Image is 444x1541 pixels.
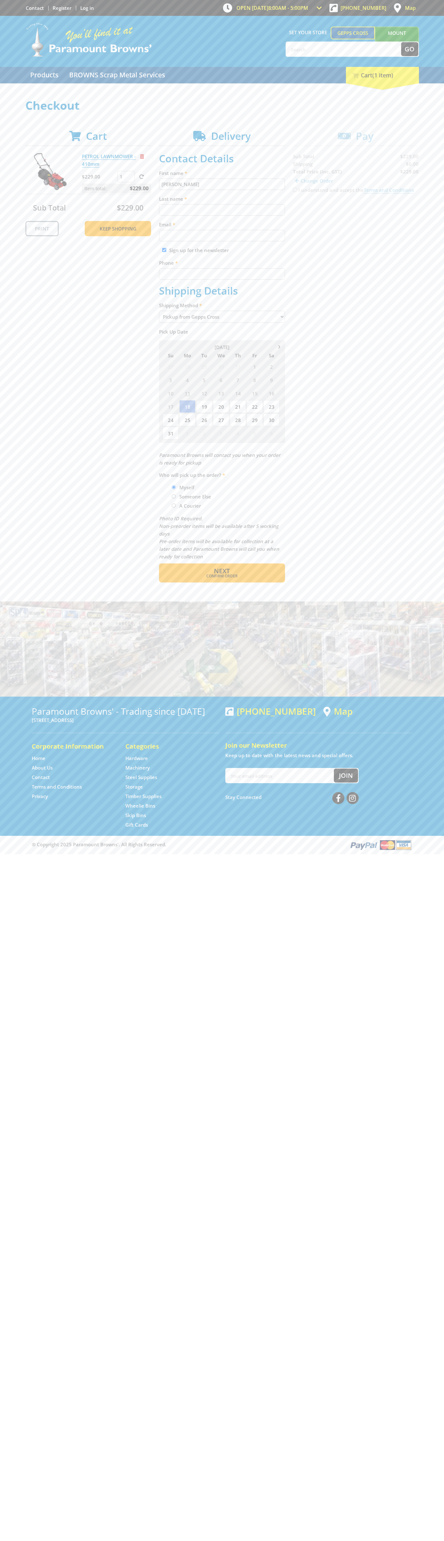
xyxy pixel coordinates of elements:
[85,221,151,236] a: Keep Shopping
[177,491,213,502] label: Someone Else
[230,360,246,373] span: 31
[247,351,263,360] span: Fr
[162,413,179,426] span: 24
[230,387,246,400] span: 14
[349,839,413,851] img: PayPal, Mastercard, Visa accepted
[179,374,195,386] span: 4
[225,741,413,750] h5: Join our Newsletter
[32,706,219,716] h3: Paramount Browns' - Trading since [DATE]
[159,153,285,165] h2: Contact Details
[162,351,179,360] span: Su
[159,268,285,280] input: Please enter your telephone number.
[196,400,212,413] span: 19
[263,360,280,373] span: 2
[375,27,419,51] a: Mount [PERSON_NAME]
[211,129,251,143] span: Delivery
[179,427,195,439] span: 1
[323,706,353,717] a: View a map of Gepps Cross location
[268,4,308,11] span: 8:00am - 5:00pm
[225,790,359,805] div: Stay Connected
[286,27,331,38] span: Set your store
[159,563,285,582] button: Next Confirm order
[225,706,316,716] div: [PHONE_NUMBER]
[263,351,280,360] span: Sa
[213,351,229,360] span: We
[247,360,263,373] span: 1
[125,812,146,819] a: Go to the Skip Bins page
[82,153,136,167] a: PETROL LAWNMOWER - 410mm
[263,400,280,413] span: 23
[140,153,144,159] a: Remove from cart
[162,400,179,413] span: 17
[159,471,285,479] label: Who will pick up the order?
[159,452,280,466] em: Paramount Browns will contact you when your order is ready for pickup
[162,374,179,386] span: 3
[25,221,59,236] a: Print
[230,374,246,386] span: 7
[177,500,203,511] label: A Courier
[177,482,196,493] label: Myself
[117,203,143,213] span: $229.00
[125,822,148,828] a: Go to the Gift Cards page
[226,769,334,783] input: Your email address
[247,427,263,439] span: 5
[32,774,50,781] a: Go to the Contact page
[179,387,195,400] span: 11
[196,374,212,386] span: 5
[172,485,176,489] input: Please select who will pick up the order.
[31,153,70,191] img: PETROL LAWNMOWER - 410mm
[80,5,94,11] a: Log in
[125,793,162,800] a: Go to the Timber Supplies page
[32,793,48,800] a: Go to the Privacy page
[32,784,82,790] a: Go to the Terms and Conditions page
[179,351,195,360] span: Mo
[213,427,229,439] span: 3
[230,351,246,360] span: Th
[247,387,263,400] span: 15
[125,742,206,751] h5: Categories
[82,184,151,193] p: Item total:
[263,387,280,400] span: 16
[159,515,279,560] em: Photo ID Required. Non-preorder items will be available after 5 working days Pre-order items will...
[159,328,285,335] label: Pick Up Date
[230,400,246,413] span: 21
[125,755,148,762] a: Go to the Hardware page
[162,427,179,439] span: 31
[334,769,358,783] button: Join
[53,5,71,11] a: Go to the registration page
[25,99,419,112] h1: Checkout
[230,427,246,439] span: 4
[162,360,179,373] span: 27
[346,67,419,83] div: Cart
[196,360,212,373] span: 29
[125,764,150,771] a: Go to the Machinery page
[213,413,229,426] span: 27
[125,774,157,781] a: Go to the Steel Supplies page
[401,42,418,56] button: Go
[64,67,170,83] a: Go to the BROWNS Scrap Metal Services page
[125,784,143,790] a: Go to the Storage page
[263,374,280,386] span: 9
[247,400,263,413] span: 22
[263,427,280,439] span: 6
[247,374,263,386] span: 8
[169,247,229,253] label: Sign up for the newsletter
[196,427,212,439] span: 2
[25,839,419,851] div: ® Copyright 2025 Paramount Browns'. All Rights Reserved.
[32,742,113,751] h5: Corporate Information
[33,203,66,213] span: Sub Total
[372,71,393,79] span: (1 item)
[213,374,229,386] span: 6
[159,169,285,177] label: First name
[179,400,195,413] span: 18
[159,204,285,216] input: Please enter your last name.
[130,184,149,193] span: $229.00
[263,413,280,426] span: 30
[159,311,285,323] select: Please select a shipping method.
[162,387,179,400] span: 10
[159,285,285,297] h2: Shipping Details
[214,567,230,575] span: Next
[86,129,107,143] span: Cart
[173,574,271,578] span: Confirm order
[236,4,308,11] span: OPEN [DATE]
